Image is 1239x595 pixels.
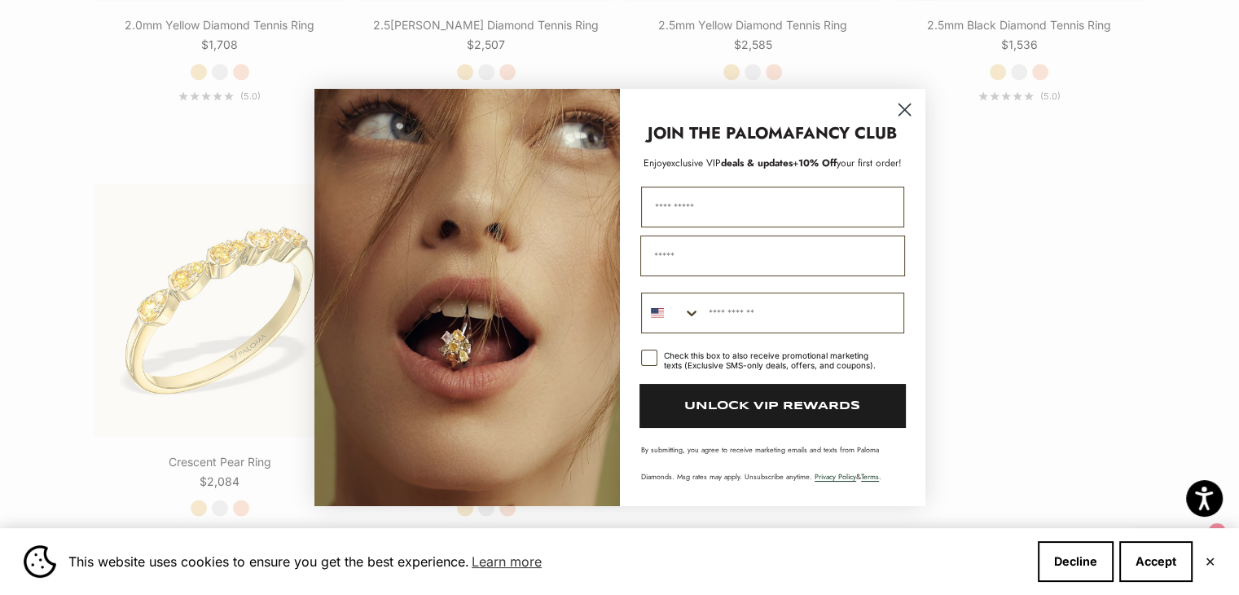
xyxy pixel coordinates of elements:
span: This website uses cookies to ensure you get the best experience. [68,549,1025,574]
a: Terms [861,471,879,482]
img: Cookie banner [24,545,56,578]
span: + your first order! [793,156,902,170]
input: First Name [641,187,904,227]
span: Enjoy [644,156,666,170]
button: Close dialog [890,95,919,124]
button: UNLOCK VIP REWARDS [639,384,906,428]
a: Privacy Policy [815,471,856,482]
span: 10% Off [798,156,837,170]
span: exclusive VIP [666,156,721,170]
img: United States [651,306,664,320]
div: Check this box to also receive promotional marketing texts (Exclusive SMS-only deals, offers, and... [664,350,885,370]
button: Search Countries [642,293,701,333]
button: Decline [1038,541,1114,582]
strong: FANCY CLUB [795,121,897,145]
input: Phone Number [701,293,903,333]
a: Learn more [469,549,544,574]
strong: JOIN THE PALOMA [648,121,795,145]
span: & . [815,471,881,482]
input: Email [640,236,905,276]
span: deals & updates [666,156,793,170]
button: Accept [1119,541,1193,582]
img: Loading... [314,89,620,506]
button: Close [1205,557,1215,566]
p: By submitting, you agree to receive marketing emails and texts from Paloma Diamonds. Msg rates ma... [641,444,904,482]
